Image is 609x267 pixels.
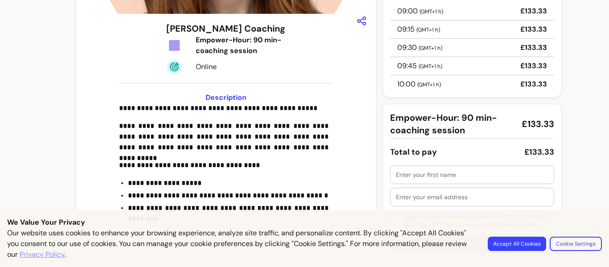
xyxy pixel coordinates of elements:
[166,22,285,35] h3: [PERSON_NAME] Coaching
[488,237,546,251] button: Accept All Cookies
[520,42,547,53] p: £133.33
[419,45,442,52] span: ( GMT+1 h )
[397,24,440,35] p: 09:15
[396,193,548,201] input: Enter your email address
[20,249,65,260] a: Privacy Policy
[419,63,442,70] span: ( GMT+1 h )
[7,217,602,228] p: We Value Your Privacy
[524,146,554,158] div: £133.33
[196,35,296,56] div: Empower-Hour: 90 min-coaching session
[397,6,443,16] p: 09:00
[167,38,181,53] img: Tickets Icon
[390,146,437,158] div: Total to pay
[7,228,477,260] p: Our website uses cookies to enhance your browsing experience, analyze site traffic, and personali...
[119,92,333,103] h3: Description
[416,26,440,33] span: ( GMT+1 h )
[520,79,547,90] p: £133.33
[520,61,547,71] p: £133.33
[397,61,442,71] p: 09:45
[420,8,443,15] span: ( GMT+1 h )
[397,42,442,53] p: 09:30
[396,170,548,179] input: Enter your first name
[390,111,514,136] span: Empower-Hour: 90 min-coaching session
[520,24,547,35] p: £133.33
[520,6,547,16] p: £133.33
[397,79,441,90] p: 10:00
[417,81,441,88] span: ( GMT+1 h )
[550,237,602,251] button: Cookie Settings
[196,62,296,72] div: Online
[522,118,554,130] span: £133.33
